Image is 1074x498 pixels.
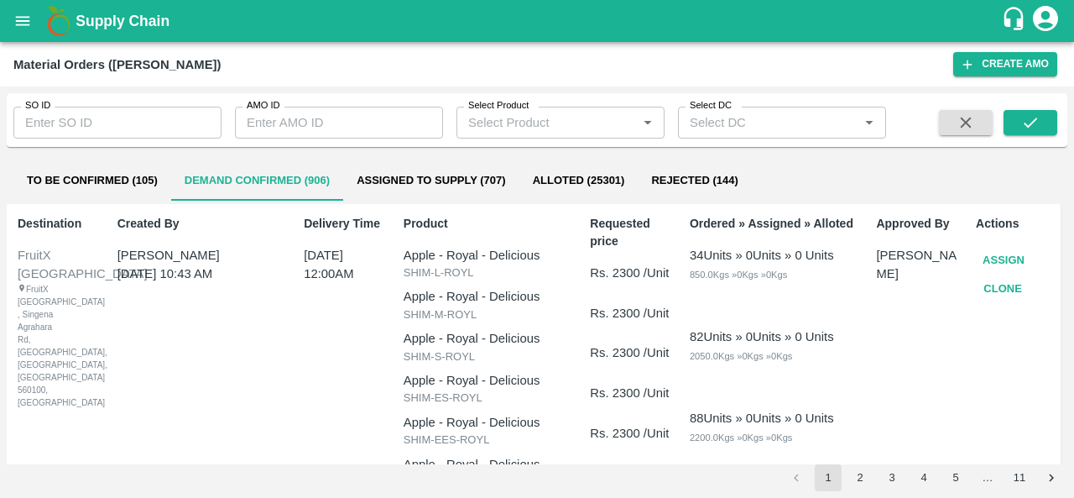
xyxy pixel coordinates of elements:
[590,264,670,282] p: Rs. 2300 /Unit
[3,2,42,40] button: open drawer
[976,275,1030,304] button: Clone
[235,107,443,139] input: Enter AMO ID
[1030,3,1061,39] div: account of current user
[683,112,832,134] input: Select DC
[404,390,571,406] p: SHIM-ES-ROYL
[76,13,169,29] b: Supply Chain
[690,351,792,361] span: 2050.0 Kgs » 0 Kgs » 0 Kgs
[690,99,732,113] label: Select DC
[953,52,1057,76] button: Create AMO
[910,464,937,491] button: Go to page 4
[461,112,632,134] input: Select Product
[404,215,571,233] p: Product
[117,215,285,233] p: Created By
[858,112,880,134] button: Open
[18,283,65,409] div: FruitX [GEOGRAPHIC_DATA] , Singena Agrahara Rd, [GEOGRAPHIC_DATA], [GEOGRAPHIC_DATA], [GEOGRAPHIC...
[304,215,384,233] p: Delivery Time
[876,215,957,233] p: Approved By
[13,54,221,76] div: Material Orders ([PERSON_NAME])
[637,112,659,134] button: Open
[1001,6,1030,36] div: customer-support
[590,215,670,250] p: Requested price
[13,160,171,201] button: To Be Confirmed (105)
[18,215,98,233] p: Destination
[117,265,265,283] p: [DATE] 10:43 AM
[468,99,529,113] label: Select Product
[519,160,639,201] button: Alloted (25301)
[404,349,571,365] p: SHIM-S-ROYL
[404,432,571,448] p: SHIM-EES-ROYL
[590,424,670,443] p: Rs. 2300 /Unit
[690,409,834,427] div: 88 Units » 0 Units » 0 Units
[878,464,905,491] button: Go to page 3
[590,384,670,402] p: Rs. 2300 /Unit
[1006,464,1033,491] button: Go to page 11
[590,304,670,322] p: Rs. 2300 /Unit
[25,99,50,113] label: SO ID
[404,246,571,265] p: Apple - Royal - Delicious
[404,413,571,432] p: Apple - Royal - Delicious
[404,287,571,306] p: Apple - Royal - Delicious
[117,246,265,265] p: [PERSON_NAME]
[404,371,571,390] p: Apple - Royal - Delicious
[247,99,280,113] label: AMO ID
[815,464,842,491] button: page 1
[18,246,96,284] div: FruitX [GEOGRAPHIC_DATA]
[76,9,1001,33] a: Supply Chain
[171,160,343,201] button: Demand Confirmed (906)
[590,343,670,362] p: Rs. 2300 /Unit
[42,4,76,38] img: logo
[13,107,222,139] input: Enter SO ID
[942,464,969,491] button: Go to page 5
[876,246,957,284] p: [PERSON_NAME]
[638,160,751,201] button: Rejected (144)
[404,329,571,348] p: Apple - Royal - Delicious
[976,246,1031,275] button: Assign
[690,246,834,265] div: 34 Units » 0 Units » 0 Units
[404,307,571,323] p: SHIM-M-ROYL
[974,470,1001,486] div: …
[1038,464,1065,491] button: Go to next page
[780,464,1067,491] nav: pagination navigation
[304,246,364,284] p: [DATE] 12:00AM
[404,455,571,474] p: Apple - Royal - Delicious
[404,265,571,281] p: SHIM-L-ROYL
[847,464,873,491] button: Go to page 2
[690,328,834,346] div: 82 Units » 0 Units » 0 Units
[690,432,792,443] span: 2200.0 Kgs » 0 Kgs » 0 Kgs
[343,160,519,201] button: Assigned to Supply (707)
[690,215,858,233] p: Ordered » Assigned » Alloted
[976,215,1056,233] p: Actions
[690,270,787,280] span: 850.0 Kgs » 0 Kgs » 0 Kgs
